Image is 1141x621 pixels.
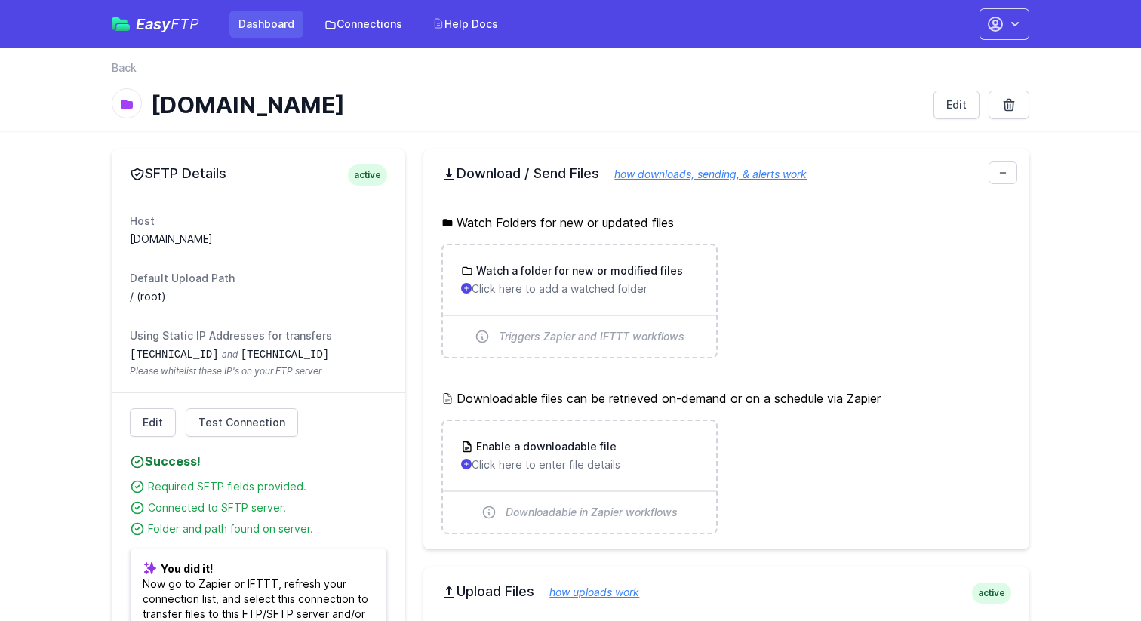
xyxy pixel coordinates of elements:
[534,586,639,598] a: how uploads work
[112,17,199,32] a: EasyFTP
[161,562,213,575] b: You did it!
[441,164,1011,183] h2: Download / Send Files
[473,263,683,278] h3: Watch a folder for new or modified files
[148,500,387,515] div: Connected to SFTP server.
[148,479,387,494] div: Required SFTP fields provided.
[441,389,1011,407] h5: Downloadable files can be retrieved on-demand or on a schedule via Zapier
[315,11,411,38] a: Connections
[499,329,684,344] span: Triggers Zapier and IFTTT workflows
[241,349,330,361] code: [TECHNICAL_ID]
[130,214,387,229] dt: Host
[130,408,176,437] a: Edit
[112,60,137,75] a: Back
[473,439,617,454] h3: Enable a downloadable file
[136,17,199,32] span: Easy
[112,60,1029,85] nav: Breadcrumb
[443,421,715,533] a: Enable a downloadable file Click here to enter file details Downloadable in Zapier workflows
[1066,546,1123,603] iframe: Drift Widget Chat Controller
[148,521,387,536] div: Folder and path found on server.
[222,349,238,360] span: and
[506,505,678,520] span: Downloadable in Zapier workflows
[130,452,387,470] h4: Success!
[348,164,387,186] span: active
[972,583,1011,604] span: active
[112,17,130,31] img: easyftp_logo.png
[441,583,1011,601] h2: Upload Files
[443,245,715,357] a: Watch a folder for new or modified files Click here to add a watched folder Triggers Zapier and I...
[130,349,219,361] code: [TECHNICAL_ID]
[130,164,387,183] h2: SFTP Details
[130,271,387,286] dt: Default Upload Path
[461,457,697,472] p: Click here to enter file details
[423,11,507,38] a: Help Docs
[130,365,387,377] span: Please whitelist these IP's on your FTP server
[198,415,285,430] span: Test Connection
[151,91,921,118] h1: [DOMAIN_NAME]
[130,289,387,304] dd: / (root)
[130,232,387,247] dd: [DOMAIN_NAME]
[229,11,303,38] a: Dashboard
[130,328,387,343] dt: Using Static IP Addresses for transfers
[599,168,807,180] a: how downloads, sending, & alerts work
[171,15,199,33] span: FTP
[461,281,697,297] p: Click here to add a watched folder
[441,214,1011,232] h5: Watch Folders for new or updated files
[933,91,980,119] a: Edit
[186,408,298,437] a: Test Connection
